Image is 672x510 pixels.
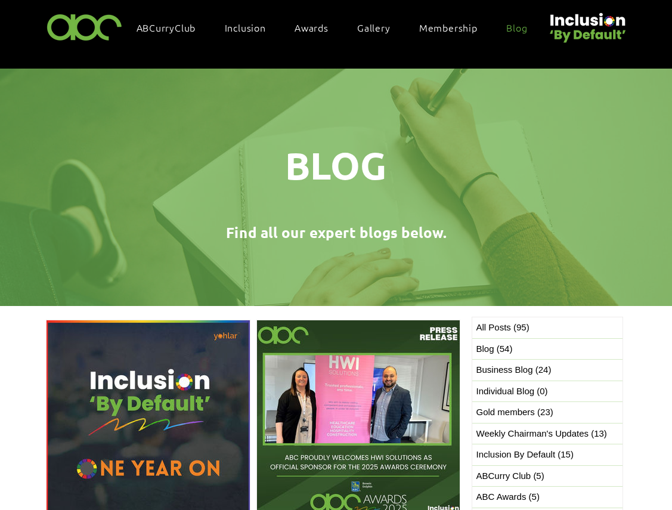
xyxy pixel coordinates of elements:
a: Gallery [351,15,408,40]
span: (54) [497,344,513,354]
a: Blog [472,339,623,360]
span: Weekly Chairman's Updates [476,427,607,441]
span: Find all our expert blogs below. [226,223,447,242]
span: Blog [506,21,527,34]
span: (95) [513,322,529,332]
a: Weekly Chairman's Updates [472,424,623,444]
span: (15) [558,449,574,459]
a: Individual Blog [472,381,623,402]
span: Blog [476,342,513,356]
span: ABCurryClub [137,21,196,34]
span: (5) [533,471,544,481]
span: Individual Blog [476,385,548,398]
a: Blog [500,15,545,40]
img: ABC-Logo-Blank-Background-01-01-2.png [44,9,126,44]
span: Awards [295,21,329,34]
a: Membership [413,15,496,40]
span: Business Blog [476,363,552,377]
span: Gold members [476,406,553,419]
span: Membership [419,21,478,34]
span: (24) [535,364,552,375]
a: Inclusion By Default [472,444,623,465]
span: Gallery [357,21,391,34]
a: ABCurryClub [131,15,214,40]
nav: Site [131,15,546,40]
span: Inclusion By Default [476,448,574,462]
span: (5) [529,492,540,502]
span: ABCurry Club [476,469,544,483]
a: ABCurry Club [472,466,623,487]
a: All Posts [472,317,623,338]
span: (0) [537,386,547,396]
span: All Posts [476,321,529,335]
a: Business Blog [472,360,623,381]
span: BLOG [285,141,386,188]
img: Untitled design (22).png [546,3,628,44]
div: Awards [289,15,346,40]
span: ABC Awards [476,490,540,504]
div: Inclusion [219,15,284,40]
a: Gold members [472,402,623,423]
span: Inclusion [225,21,266,34]
span: (13) [591,428,607,438]
span: (23) [537,407,553,417]
a: ABC Awards [472,487,623,508]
